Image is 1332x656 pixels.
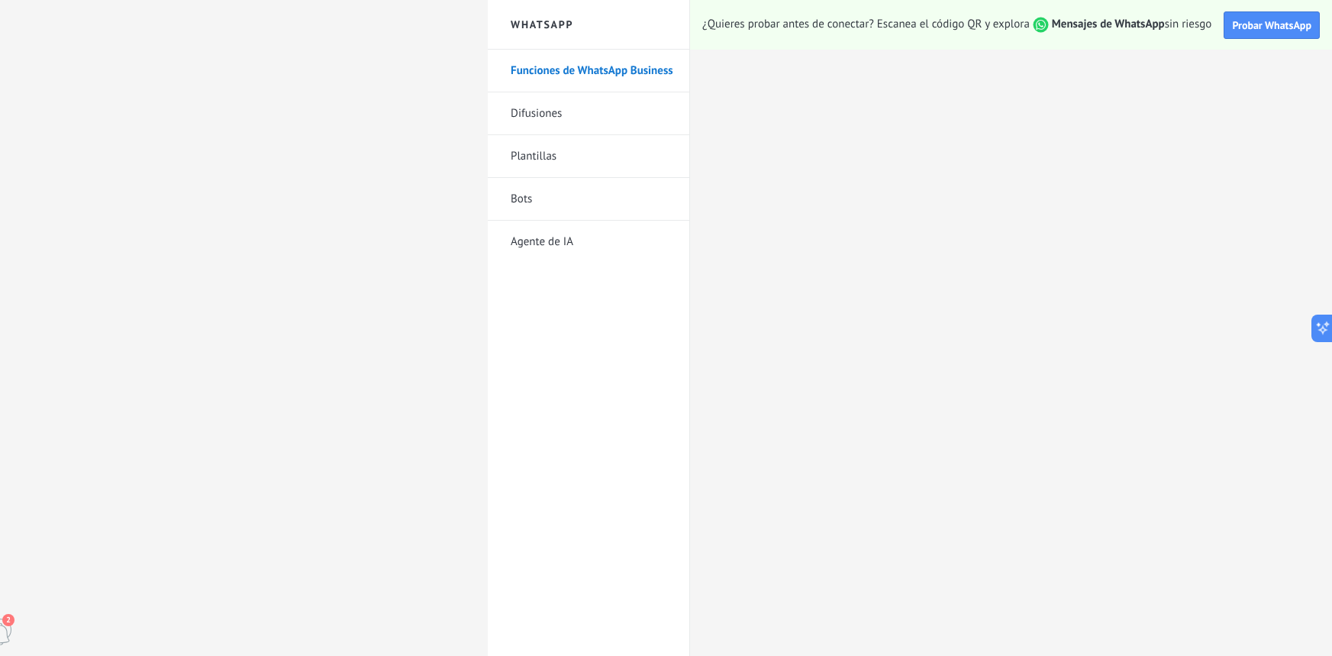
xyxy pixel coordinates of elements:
[488,221,689,263] li: Agente de IA
[2,614,15,626] span: 2
[702,17,1211,33] span: ¿Quieres probar antes de conectar? Escanea el código QR y explora sin riesgo
[488,178,689,221] li: Bots
[511,50,674,92] a: Funciones de WhatsApp Business
[1224,11,1320,39] button: Probar WhatsApp
[511,221,674,263] a: Agente de IA
[511,92,674,135] a: Difusiones
[1232,18,1311,32] span: Probar WhatsApp
[511,178,674,221] a: Bots
[1052,17,1165,31] strong: Mensajes de WhatsApp
[488,135,689,178] li: Plantillas
[488,50,689,92] li: Funciones de WhatsApp Business
[511,135,674,178] a: Plantillas
[488,92,689,135] li: Difusiones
